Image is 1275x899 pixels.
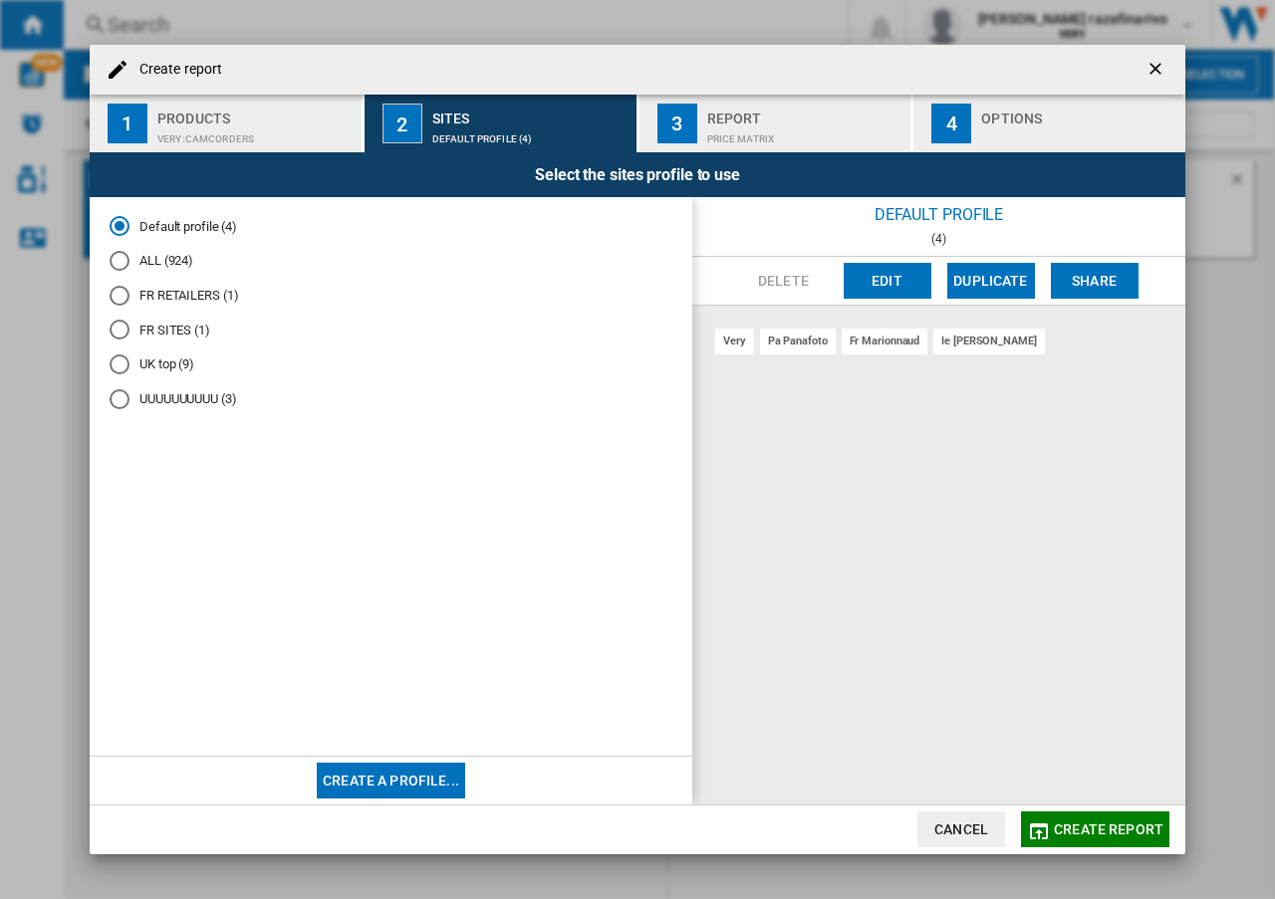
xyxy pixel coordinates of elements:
[90,95,364,152] button: 1 Products VERY:Camcorders
[913,95,1185,152] button: 4 Options
[1138,50,1177,90] button: getI18NText('BUTTONS.CLOSE_DIALOG')
[432,103,629,123] div: Sites
[715,329,754,353] div: very
[1051,263,1139,299] button: Share
[842,329,928,353] div: fr marionnaud
[432,123,629,144] div: Default profile (4)
[931,104,971,143] div: 4
[1021,811,1169,847] button: Create report
[90,152,1185,197] div: Select the sites profile to use
[917,811,1005,847] button: Cancel
[947,263,1035,299] button: Duplicate
[129,60,222,80] h4: Create report
[317,763,465,798] button: Create a profile...
[110,252,672,271] md-radio-button: ALL (924)
[844,263,931,299] button: Edit
[110,217,672,236] md-radio-button: Default profile (4)
[382,104,422,143] div: 2
[639,95,913,152] button: 3 Report Price Matrix
[157,103,354,123] div: Products
[1054,821,1163,837] span: Create report
[108,104,147,143] div: 1
[692,232,1185,246] div: (4)
[157,123,354,144] div: VERY:Camcorders
[110,389,672,408] md-radio-button: UUUUUUUUUU (3)
[1146,59,1169,83] ng-md-icon: getI18NText('BUTTONS.CLOSE_DIALOG')
[110,286,672,305] md-radio-button: FR RETAILERS (1)
[760,329,836,353] div: pa panafoto
[707,123,903,144] div: Price Matrix
[110,321,672,339] md-radio-button: FR SITES (1)
[365,95,638,152] button: 2 Sites Default profile (4)
[933,329,1044,353] div: ie [PERSON_NAME]
[981,103,1177,123] div: Options
[692,197,1185,232] div: Default profile
[110,355,672,374] md-radio-button: UK top (9)
[657,104,697,143] div: 3
[707,103,903,123] div: Report
[740,263,828,299] button: Delete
